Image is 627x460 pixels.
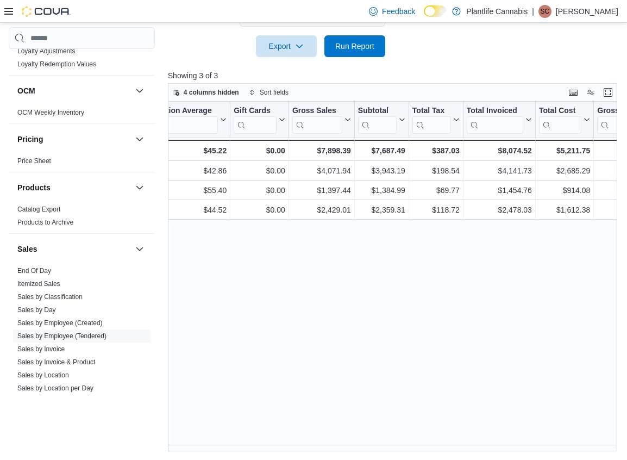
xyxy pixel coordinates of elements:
p: [PERSON_NAME] [556,5,618,18]
button: OCM [17,85,131,96]
button: Export [256,35,317,57]
div: $2,359.31 [358,203,405,216]
button: Gross Sales [292,106,351,134]
button: Keyboard shortcuts [567,86,580,99]
div: Loyalty [9,45,155,75]
a: Catalog Export [17,206,60,213]
div: $1,397.44 [292,184,351,197]
div: $44.52 [137,203,227,216]
span: Sales by Day [17,306,56,314]
button: Run Report [324,35,385,57]
span: SC [541,5,550,18]
a: Price Sheet [17,157,51,165]
div: $1,384.99 [358,184,405,197]
a: Sales by Location per Day [17,384,93,392]
p: Showing 3 of 3 [168,70,622,81]
span: Sales by Employee (Tendered) [17,332,106,340]
a: End Of Day [17,267,51,275]
div: $4,141.73 [467,164,532,177]
div: $2,685.29 [539,164,590,177]
div: $0.00 [234,203,285,216]
button: OCM [133,84,146,97]
div: Gift Card Sales [234,106,277,134]
a: Itemized Sales [17,280,60,288]
div: $2,429.01 [292,203,351,216]
div: Gross Sales [292,106,342,134]
div: OCM [9,106,155,123]
button: Sort fields [244,86,293,99]
div: Gift Cards [234,106,277,116]
span: Run Report [335,41,374,52]
span: Loyalty Redemption Values [17,60,96,69]
div: $69.77 [412,184,460,197]
div: $118.72 [412,203,460,216]
div: $4,071.94 [292,164,351,177]
button: Sales [17,244,131,254]
h3: Sales [17,244,37,254]
div: Total Invoiced [467,106,523,116]
div: $387.03 [412,144,460,157]
h3: Pricing [17,134,43,145]
button: Products [133,181,146,194]
button: Subtotal [358,106,405,134]
button: Total Cost [539,106,590,134]
button: Products [17,182,131,193]
div: Total Tax [412,106,451,134]
div: Total Cost [539,106,581,134]
button: Total Invoiced [467,106,532,134]
div: Total Cost [539,106,581,116]
span: End Of Day [17,266,51,275]
h3: Products [17,182,51,193]
div: $2,478.03 [467,203,532,216]
a: Products to Archive [17,219,73,226]
div: Subtotal [358,106,397,116]
a: Sales by Invoice [17,345,65,353]
a: Sales by Employee (Tendered) [17,332,106,340]
span: Itemized Sales [17,279,60,288]
span: 4 columns hidden [184,88,239,97]
span: Sort fields [260,88,289,97]
div: $5,211.75 [539,144,590,157]
div: Subtotal [358,106,397,134]
button: Sales [133,243,146,256]
div: $3,943.19 [358,164,405,177]
p: | [532,5,534,18]
div: $0.00 [234,144,285,157]
div: $1,612.38 [539,203,590,216]
div: Pricing [9,154,155,172]
img: Cova [22,6,71,17]
div: Gross Sales [292,106,342,116]
div: Transaction Average [137,106,218,134]
button: Display options [584,86,597,99]
div: Total Invoiced [467,106,523,134]
div: Sebastian Cardinal [538,5,551,18]
div: $1,454.76 [467,184,532,197]
p: Plantlife Cannabis [466,5,528,18]
div: $42.86 [137,164,227,177]
a: Sales by Location [17,371,69,379]
div: $8,074.52 [467,144,532,157]
span: Sales by Classification [17,293,83,301]
div: Sales [9,264,155,451]
a: OCM Weekly Inventory [17,109,84,116]
button: Pricing [17,134,131,145]
a: Sales by Day [17,306,56,314]
span: Sales by Employee (Created) [17,319,103,327]
div: $7,898.39 [292,144,351,157]
span: Price Sheet [17,157,51,165]
a: Sales by Invoice & Product [17,358,95,366]
div: Products [9,203,155,233]
a: Loyalty Adjustments [17,47,76,55]
button: Enter fullscreen [601,86,615,99]
span: Catalog Export [17,205,60,214]
span: OCM Weekly Inventory [17,108,84,117]
a: Feedback [365,1,419,22]
div: $7,687.49 [358,144,405,157]
h3: OCM [17,85,35,96]
div: Total Tax [412,106,451,116]
div: Transaction Average [137,106,218,116]
span: Feedback [382,6,415,17]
